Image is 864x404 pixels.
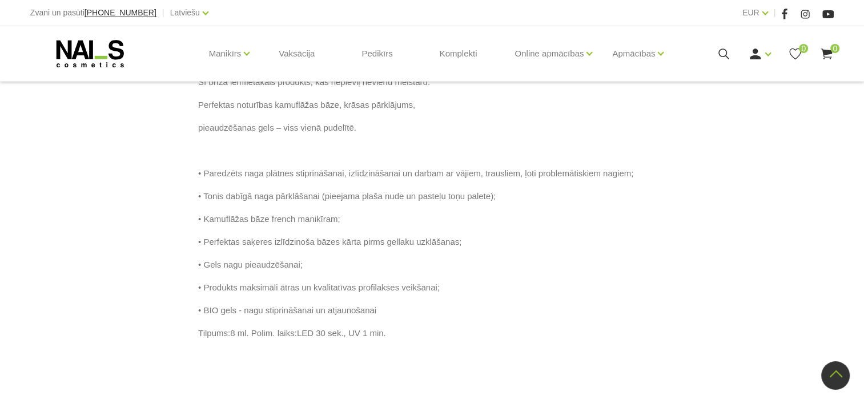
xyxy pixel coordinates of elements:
[431,26,487,81] a: Komplekti
[85,8,156,17] span: [PHONE_NUMBER]
[198,189,666,203] p: • Tonis dabīgā naga pārklāšanai (pieejama plaša nude un pasteļu toņu palete);
[830,44,839,53] span: 0
[198,167,666,180] p: • Paredzēts naga plātnes stiprināšanai, izlīdzināšanai un darbam ar vājiem, trausliem, ļoti probl...
[162,6,164,20] span: |
[270,26,324,81] a: Vaksācija
[85,9,156,17] a: [PHONE_NUMBER]
[515,31,584,76] a: Online apmācības
[170,6,200,19] a: Latviešu
[819,47,834,61] a: 0
[198,281,666,294] p: • Produkts maksimāli ātras un kvalitatīvas profilakses veikšanai;
[209,31,242,76] a: Manikīrs
[198,98,666,112] p: Perfektas noturības kamuflāžas bāze, krāsas pārklājums,
[198,304,666,317] p: • BIO gels - nagu stiprināšanai un atjaunošanai
[788,47,802,61] a: 0
[198,326,666,340] p: Tilpums:8 ml. Polim. laiks:LED 30 sek., UV 1 min.
[198,212,666,226] p: • Kamuflāžas bāze french manikīram;
[774,6,776,20] span: |
[198,235,666,249] p: • Perfektas saķeres izlīdzinoša bāzes kārta pirms gellaku uzklāšanas;
[742,6,759,19] a: EUR
[30,6,156,20] div: Zvani un pasūti
[198,121,666,135] p: pieaudzēšanas gels – viss vienā pudelītē.
[198,258,666,272] p: • Gels nagu pieaudzēšanai;
[612,31,655,76] a: Apmācības
[799,44,808,53] span: 0
[198,75,666,89] p: Šī brīža iemīlētākais produkts, kas nepieviļ nevienu meistaru.
[352,26,401,81] a: Pedikīrs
